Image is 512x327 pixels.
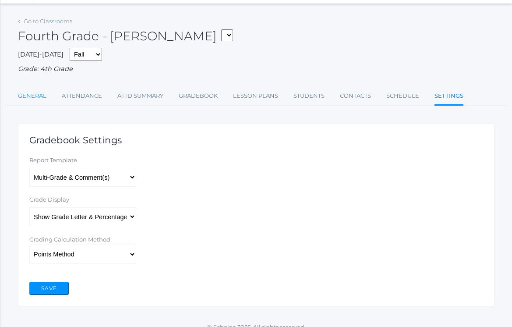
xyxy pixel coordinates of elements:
[18,50,64,58] span: [DATE]-[DATE]
[24,18,72,25] a: Go to Classrooms
[434,87,463,106] a: Settings
[29,156,136,165] label: Report Template
[29,236,110,243] label: Grading Calculation Method
[62,87,102,105] a: Attendance
[29,135,483,145] h1: Gradebook Settings
[18,29,233,43] h2: Fourth Grade - [PERSON_NAME]
[386,87,419,105] a: Schedule
[18,64,494,74] div: Grade: 4th Grade
[29,195,136,204] label: Grade Display
[179,87,218,105] a: Gradebook
[233,87,278,105] a: Lesson Plans
[29,282,69,295] button: Save
[293,87,325,105] a: Students
[117,87,163,105] a: Attd Summary
[340,87,371,105] a: Contacts
[18,87,46,105] a: General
